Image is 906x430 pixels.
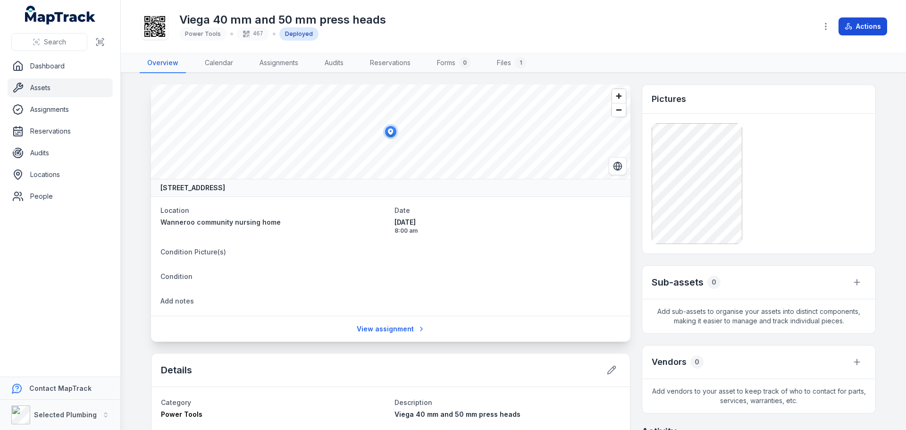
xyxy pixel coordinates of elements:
span: Add vendors to your asset to keep track of who to contact for parts, services, warranties, etc. [642,379,875,413]
h3: Pictures [652,93,686,106]
a: Calendar [197,53,241,73]
span: Power Tools [185,30,221,37]
time: 8/11/2025, 8:00:47 AM [394,218,621,235]
span: [DATE] [394,218,621,227]
span: Power Tools [161,410,202,418]
a: Dashboard [8,57,113,76]
h3: Vendors [652,355,687,369]
a: Overview [140,53,186,73]
span: Add sub-assets to organise your assets into distinct components, making it easier to manage and t... [642,299,875,333]
strong: Contact MapTrack [29,384,92,392]
button: Zoom in [612,89,626,103]
div: 0 [707,276,721,289]
a: Wanneroo community nursing home [160,218,387,227]
a: Assignments [8,100,113,119]
button: Search [11,33,87,51]
div: 0 [690,355,704,369]
a: Assets [8,78,113,97]
a: MapTrack [25,6,96,25]
span: Description [394,398,432,406]
div: 467 [237,27,269,41]
h2: Sub-assets [652,276,704,289]
span: Location [160,206,189,214]
span: Condition Picture(s) [160,248,226,256]
span: Wanneroo community nursing home [160,218,281,226]
h2: Details [161,363,192,377]
span: Add notes [160,297,194,305]
span: Viega 40 mm and 50 mm press heads [394,410,520,418]
strong: Selected Plumbing [34,411,97,419]
a: View assignment [351,320,431,338]
button: Actions [839,17,887,35]
a: Locations [8,165,113,184]
span: Search [44,37,66,47]
div: Deployed [279,27,319,41]
div: 0 [459,57,470,68]
strong: [STREET_ADDRESS] [160,183,225,193]
button: Zoom out [612,103,626,117]
a: Assignments [252,53,306,73]
h1: Viega 40 mm and 50 mm press heads [179,12,386,27]
a: Reservations [362,53,418,73]
a: Audits [8,143,113,162]
a: Forms0 [429,53,478,73]
span: Date [394,206,410,214]
span: 8:00 am [394,227,621,235]
button: Switch to Satellite View [609,157,627,175]
a: Files1 [489,53,534,73]
div: 1 [515,57,526,68]
span: Condition [160,272,193,280]
a: Reservations [8,122,113,141]
a: Audits [317,53,351,73]
canvas: Map [151,84,630,179]
a: People [8,187,113,206]
span: Category [161,398,191,406]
